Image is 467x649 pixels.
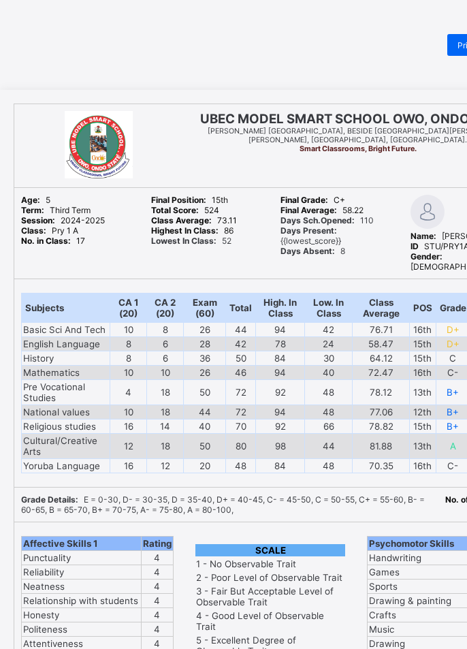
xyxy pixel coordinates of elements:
[110,405,147,419] td: 10
[305,293,353,322] th: Low. In Class
[226,322,256,336] td: 44
[22,365,110,379] td: Mathematics
[256,322,305,336] td: 94
[256,433,305,458] td: 98
[184,405,226,419] td: 44
[280,205,364,215] span: 58.22
[280,246,345,256] span: 8
[305,365,353,379] td: 40
[22,433,110,458] td: Cultural/Creative Arts
[256,379,305,405] td: 92
[147,336,184,351] td: 6
[280,195,328,205] b: Final Grade:
[256,336,305,351] td: 78
[147,458,184,473] td: 12
[353,351,410,365] td: 64.12
[147,405,184,419] td: 18
[300,144,417,153] span: Smart Classrooms, Bright Future.
[305,458,353,473] td: 48
[151,225,219,236] b: Highest In Class:
[280,205,337,215] b: Final Average:
[280,225,342,246] span: {{lowest_score}}
[151,205,199,215] b: Total Score:
[184,365,226,379] td: 26
[256,419,305,433] td: 92
[353,365,410,379] td: 72.47
[409,336,436,351] td: 15th
[151,225,233,236] span: 86
[22,593,142,607] td: Relationship with students
[409,458,436,473] td: 16th
[147,293,184,322] th: CA 2 (20)
[147,433,184,458] td: 18
[409,365,436,379] td: 16th
[22,351,110,365] td: History
[409,293,436,322] th: POS
[184,336,226,351] td: 28
[409,379,436,405] td: 13th
[195,610,345,633] td: 4 - Good Level of Observable Trait
[226,336,256,351] td: 42
[21,494,425,515] span: E = 0-30, D- = 30-35, D = 35-40, D+ = 40-45, C- = 45-50, C = 50-55, C+ = 55-60, B- = 60-65, B = 6...
[226,458,256,473] td: 48
[353,336,410,351] td: 58.47
[141,536,173,550] th: Rating
[353,458,410,473] td: 70.35
[184,419,226,433] td: 40
[151,195,206,205] b: Final Position:
[110,336,147,351] td: 8
[151,205,219,215] span: 524
[151,215,212,225] b: Class Average:
[22,607,142,622] td: Honesty
[110,379,147,405] td: 4
[141,622,173,636] td: 4
[353,419,410,433] td: 78.82
[195,585,345,608] td: 3 - Fair But Acceptable Level of Observable Trait
[184,458,226,473] td: 20
[256,458,305,473] td: 84
[410,231,436,241] b: Name:
[195,558,345,570] td: 1 - No Observable Trait
[22,405,110,419] td: National values
[151,195,228,205] span: 15th
[280,215,355,225] b: Days Sch.Opened:
[305,322,353,336] td: 42
[184,379,226,405] td: 50
[226,433,256,458] td: 80
[110,433,147,458] td: 12
[147,379,184,405] td: 18
[184,322,226,336] td: 26
[22,536,142,550] th: Affective Skills 1
[226,351,256,365] td: 50
[21,494,78,505] b: Grade Details:
[22,379,110,405] td: Pre Vocational Studies
[226,379,256,405] td: 72
[353,293,410,322] th: Class Average
[256,351,305,365] td: 84
[21,225,46,236] b: Class:
[184,433,226,458] td: 50
[305,405,353,419] td: 48
[410,251,442,262] b: Gender:
[21,236,85,246] span: 17
[22,622,142,636] td: Politeness
[353,433,410,458] td: 81.88
[305,351,353,365] td: 30
[22,579,142,593] td: Neatness
[110,419,147,433] td: 16
[147,351,184,365] td: 6
[256,293,305,322] th: High. In Class
[110,458,147,473] td: 16
[280,225,337,236] b: Days Present:
[280,215,374,225] span: 110
[280,246,335,256] b: Days Absent:
[409,405,436,419] td: 12th
[409,322,436,336] td: 16th
[226,293,256,322] th: Total
[141,593,173,607] td: 4
[21,205,44,215] b: Term:
[22,458,110,473] td: Yoruba Language
[21,225,78,236] span: Pry 1 A
[110,351,147,365] td: 8
[22,565,142,579] td: Reliability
